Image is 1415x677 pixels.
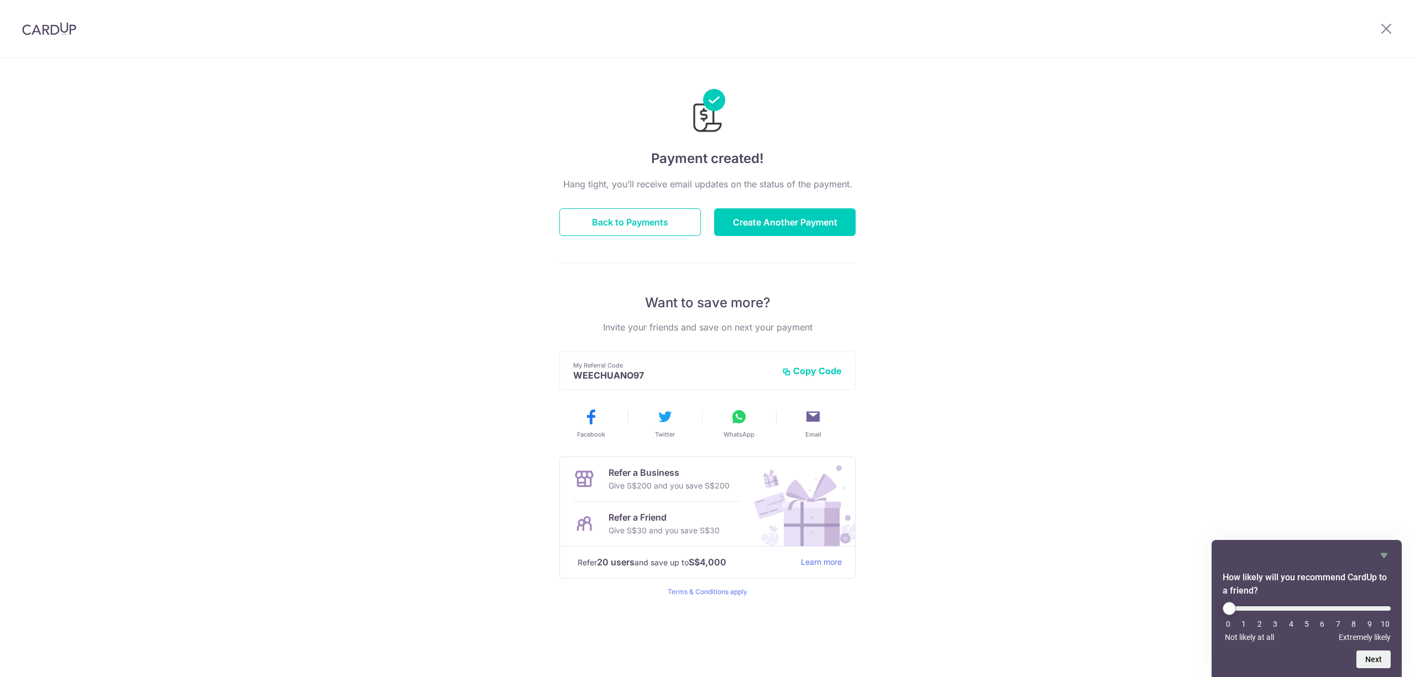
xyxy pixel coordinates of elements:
[714,208,856,236] button: Create Another Payment
[1348,620,1359,628] li: 8
[1225,633,1274,642] span: Not likely at all
[1254,620,1265,628] li: 2
[1339,633,1391,642] span: Extremely likely
[559,321,856,334] p: Invite your friends and save on next your payment
[1377,549,1391,562] button: Hide survey
[689,555,726,569] strong: S$4,000
[1223,549,1391,668] div: How likely will you recommend CardUp to a friend? Select an option from 0 to 10, with 0 being Not...
[609,511,720,524] p: Refer a Friend
[655,430,675,439] span: Twitter
[609,466,730,479] p: Refer a Business
[690,89,725,135] img: Payments
[1238,620,1249,628] li: 1
[559,177,856,191] p: Hang tight, you’ll receive email updates on the status of the payment.
[1301,620,1312,628] li: 5
[559,294,856,312] p: Want to save more?
[22,22,76,35] img: CardUp
[706,408,772,439] button: WhatsApp
[1333,620,1344,628] li: 7
[743,457,855,546] img: Refer
[668,587,747,596] a: Terms & Conditions apply
[559,208,701,236] button: Back to Payments
[1223,602,1391,642] div: How likely will you recommend CardUp to a friend? Select an option from 0 to 10, with 0 being Not...
[724,430,754,439] span: WhatsApp
[573,370,773,381] p: WEECHUANO97
[1286,620,1297,628] li: 4
[1270,620,1281,628] li: 3
[1317,620,1328,628] li: 6
[780,408,846,439] button: Email
[1364,620,1375,628] li: 9
[559,149,856,169] h4: Payment created!
[609,479,730,492] p: Give S$200 and you save S$200
[632,408,698,439] button: Twitter
[558,408,623,439] button: Facebook
[577,430,605,439] span: Facebook
[805,430,821,439] span: Email
[1223,620,1234,628] li: 0
[1380,620,1391,628] li: 10
[597,555,635,569] strong: 20 users
[609,524,720,537] p: Give S$30 and you save S$30
[801,555,842,569] a: Learn more
[578,555,792,569] p: Refer and save up to
[782,365,842,376] button: Copy Code
[1356,650,1391,668] button: Next question
[1223,571,1391,597] h2: How likely will you recommend CardUp to a friend? Select an option from 0 to 10, with 0 being Not...
[573,361,773,370] p: My Referral Code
